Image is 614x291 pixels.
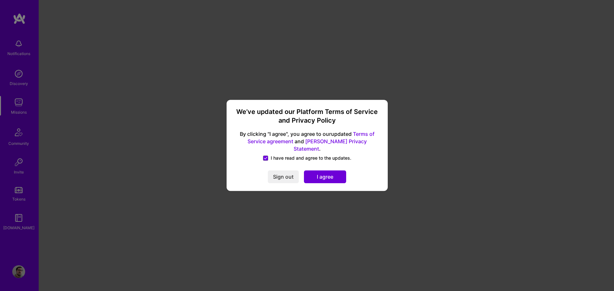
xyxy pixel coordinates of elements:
[248,131,375,145] a: Terms of Service agreement
[234,130,380,153] span: By clicking "I agree", you agree to our updated and .
[294,138,367,152] a: [PERSON_NAME] Privacy Statement
[271,155,351,162] span: I have read and agree to the updates.
[268,171,299,183] button: Sign out
[304,171,346,183] button: I agree
[234,108,380,125] h3: We’ve updated our Platform Terms of Service and Privacy Policy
